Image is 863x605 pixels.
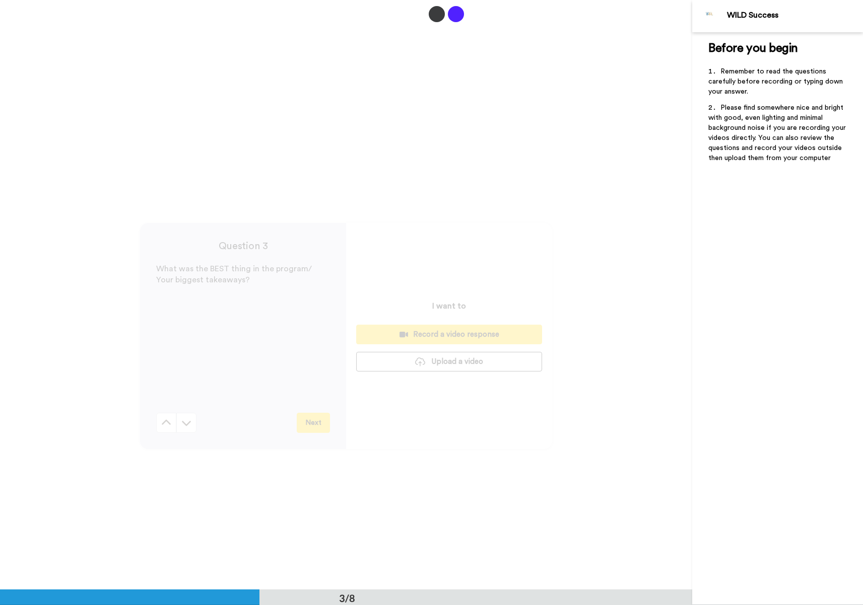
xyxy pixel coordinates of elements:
[727,11,862,20] div: WILD Success
[698,4,722,28] img: Profile Image
[432,300,466,312] p: I want to
[297,413,330,433] button: Next
[708,68,845,95] span: Remember to read the questions carefully before recording or typing down your answer.
[356,352,542,371] button: Upload a video
[323,591,371,605] div: 3/8
[708,42,798,54] span: Before you begin
[156,239,330,253] h4: Question 3
[156,265,314,284] span: What was the BEST thing in the program/ Your biggest takeaways?
[708,104,848,162] span: Please find somewhere nice and bright with good, even lighting and minimal background noise if yo...
[364,329,534,340] div: Record a video response
[356,325,542,344] button: Record a video response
